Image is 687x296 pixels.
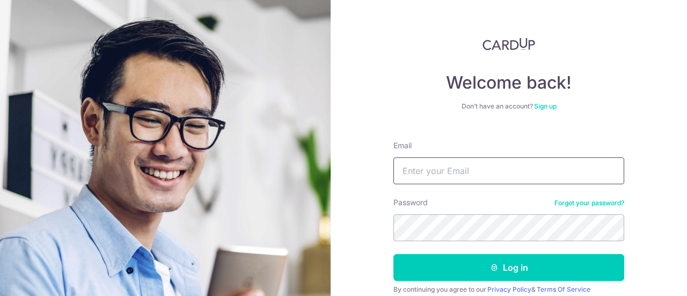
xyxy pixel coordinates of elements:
a: Sign up [534,102,557,110]
h4: Welcome back! [393,72,624,93]
a: Terms Of Service [537,285,590,293]
div: Don’t have an account? [393,102,624,111]
input: Enter your Email [393,157,624,184]
label: Email [393,140,412,151]
button: Log in [393,254,624,281]
a: Forgot your password? [554,199,624,207]
a: Privacy Policy [487,285,531,293]
div: By continuing you agree to our & [393,285,624,294]
label: Password [393,197,428,208]
img: CardUp Logo [483,38,535,50]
